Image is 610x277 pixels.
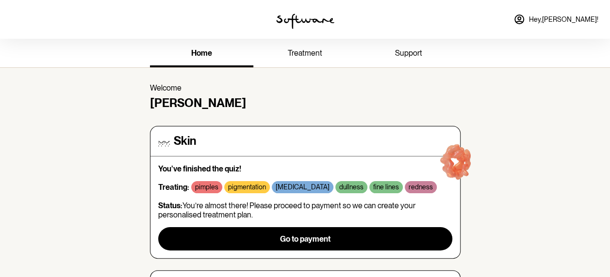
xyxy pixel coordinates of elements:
a: Hey,[PERSON_NAME]! [508,8,604,31]
strong: Treating: [158,183,189,192]
p: pimples [195,183,218,191]
p: fine lines [373,183,399,191]
span: Hey, [PERSON_NAME] ! [529,15,598,24]
a: home [150,41,253,67]
span: Go to payment [280,234,330,244]
p: redness [409,183,433,191]
p: Welcome [150,83,461,92]
span: support [395,48,422,58]
p: pigmentation [228,183,266,191]
button: Go to payment [158,227,452,250]
p: You've finished the quiz! [158,164,452,173]
p: [MEDICAL_DATA] [276,183,330,191]
p: You’re almost there! Please proceed to payment so we can create your personalised treatment plan. [158,201,452,219]
a: support [357,41,460,67]
img: software logo [276,14,334,29]
a: treatment [253,41,357,67]
h4: [PERSON_NAME] [150,96,461,110]
p: dullness [339,183,363,191]
span: treatment [288,48,322,58]
span: home [191,48,212,58]
strong: Status: [158,201,182,210]
img: red-blob.ee797e6f29be6228169e.gif [426,134,488,196]
h4: Skin [174,134,196,148]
